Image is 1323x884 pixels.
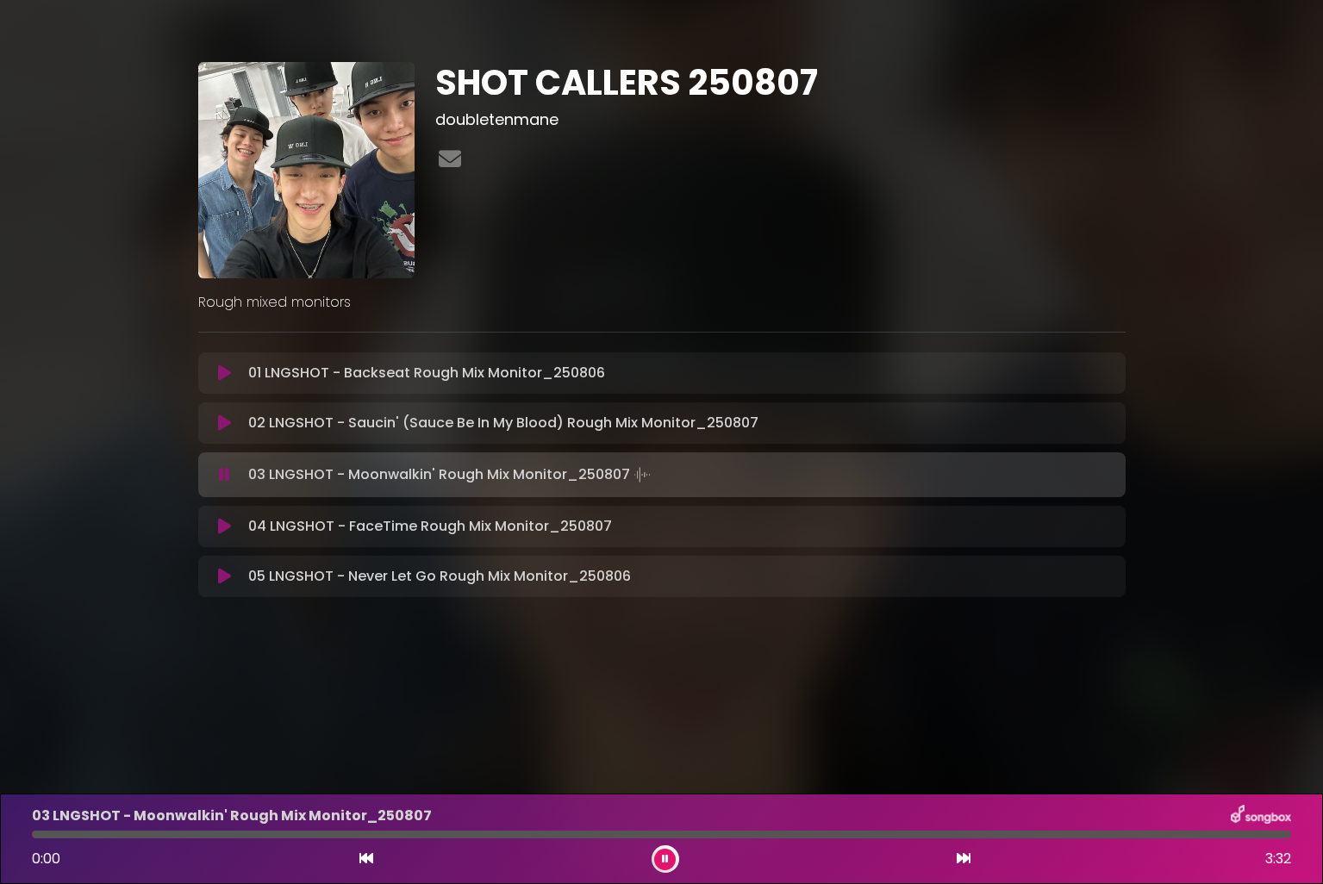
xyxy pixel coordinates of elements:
[198,62,415,278] img: EhfZEEfJT4ehH6TTm04u
[248,363,605,383] p: 01 LNGSHOT - Backseat Rough Mix Monitor_250806
[248,566,631,587] p: 05 LNGSHOT - Never Let Go Rough Mix Monitor_250806
[435,62,1126,103] h1: SHOT CALLERS 250807
[248,413,758,433] p: 02 LNGSHOT - Saucin' (Sauce Be In My Blood) Rough Mix Monitor_250807
[630,463,654,487] img: waveform4.gif
[248,463,654,487] p: 03 LNGSHOT - Moonwalkin' Rough Mix Monitor_250807
[435,110,1126,129] h3: doubletenmane
[248,516,612,537] p: 04 LNGSHOT - FaceTime Rough Mix Monitor_250807
[198,292,1126,313] p: Rough mixed monitors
